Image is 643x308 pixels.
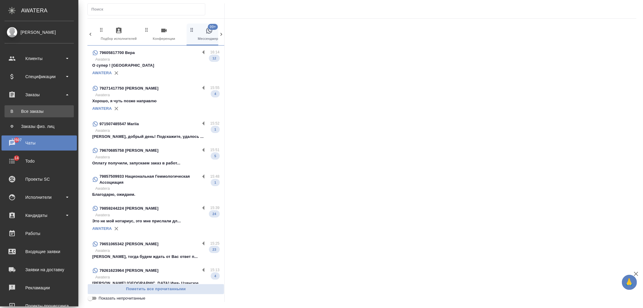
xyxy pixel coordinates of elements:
[21,5,78,17] div: AWATERA
[95,274,219,280] p: Awatera
[211,153,220,159] span: 5
[87,201,224,237] div: 79859244224 [PERSON_NAME]15:39AwateraЭто не мой нотариус, это мне прислали дл...24AWATERA
[112,68,121,78] button: Удалить привязку
[5,247,74,256] div: Входящие заявки
[622,275,637,290] button: 🙏
[87,284,224,294] button: Пометить все прочитанными
[2,244,77,259] a: Входящие заявки
[99,295,145,301] span: Показать непрочитанные
[211,179,220,186] span: 1
[211,273,220,279] span: 4
[95,128,219,134] p: Awatera
[87,81,224,117] div: 79271417750 [PERSON_NAME]15:55AwateraХорошо, я чуть позже направлю4AWATERA
[99,205,159,211] p: 79859244224 [PERSON_NAME]
[2,172,77,187] a: Проекты SC
[2,135,77,151] a: 12507Чаты
[99,148,159,154] p: 79670685758 [PERSON_NAME]
[211,126,220,132] span: 1
[209,246,220,252] span: 23
[99,27,139,42] span: Подбор исполнителей
[144,27,150,33] svg: Зажми и перетащи, чтобы поменять порядок вкладок
[87,46,224,81] div: 79605817700 Вера16:14AwateraО супер ! [GEOGRAPHIC_DATA]12AWATERA
[87,117,224,143] div: 971507485547 Mariia15:52Awatera[PERSON_NAME], добрый день! Подскажите, удалось ...1
[99,27,104,33] svg: Зажми и перетащи, чтобы поменять порядок вкладок
[210,240,220,246] p: 15:25
[99,121,139,127] p: 971507485547 Mariia
[95,186,219,192] p: Awatera
[5,265,74,274] div: Заявки на доставку
[99,241,159,247] p: 79651065342 [PERSON_NAME]
[91,5,205,14] input: Поиск
[2,154,77,169] a: 14Todo
[99,85,159,91] p: 79271417750 [PERSON_NAME]
[95,92,219,98] p: Awatera
[92,71,112,75] a: AWATERA
[210,173,220,179] p: 15:48
[209,55,220,61] span: 12
[5,138,74,148] div: Чаты
[87,143,224,170] div: 79670685758 [PERSON_NAME]15:51AwateraОплату получили, запускаем заказ в работ...5
[92,226,112,231] a: AWATERA
[92,160,219,166] p: Оплату получили, запускаем заказ в работ...
[91,286,221,293] span: Пометить все прочитанными
[112,224,121,233] button: Удалить привязку
[5,90,74,99] div: Заказы
[211,91,220,97] span: 4
[112,104,121,113] button: Удалить привязку
[210,267,220,273] p: 15:13
[92,98,219,104] p: Хорошо, я чуть позже направлю
[210,49,220,55] p: 16:14
[87,263,224,299] div: 79261623964 [PERSON_NAME]15:13Awatera[PERSON_NAME] [GEOGRAPHIC_DATA] Имя- Цзянсюе4AWATERA
[92,218,219,224] p: Это не мой нотариус, это мне прислали дл...
[11,155,22,161] span: 14
[8,123,71,129] div: Заказы физ. лиц
[210,147,220,153] p: 15:51
[2,280,77,295] a: Рекламации
[624,276,635,289] span: 🙏
[2,226,77,241] a: Работы
[95,56,219,62] p: Awatera
[144,27,184,42] span: Конференции
[209,211,220,217] span: 24
[8,137,25,143] span: 12507
[87,170,224,201] div: 79857509933 Национальная Геммологическая Ассоциация15:48AwateraБлагодарю, ожидаем.1
[5,283,74,292] div: Рекламации
[5,29,74,36] div: [PERSON_NAME]
[95,248,219,254] p: Awatera
[87,237,224,263] div: 79651065342 [PERSON_NAME]15:25Awatera[PERSON_NAME], тогда будем ждать от Вас ответ п...23
[99,173,200,186] p: 79857509933 Национальная Геммологическая Ассоциация
[92,192,219,198] p: Благодарю, ожидаем.
[95,154,219,160] p: Awatera
[5,193,74,202] div: Исполнители
[92,134,219,140] p: [PERSON_NAME], добрый день! Подскажите, удалось ...
[5,54,74,63] div: Клиенты
[5,175,74,184] div: Проекты SC
[189,27,229,42] span: Мессенджеры
[5,157,74,166] div: Todo
[2,262,77,277] a: Заявки на доставку
[92,106,112,111] a: AWATERA
[5,211,74,220] div: Кандидаты
[5,229,74,238] div: Работы
[208,24,218,30] span: 99+
[5,105,74,117] a: ВВсе заказы
[189,27,195,33] svg: Зажми и перетащи, чтобы поменять порядок вкладок
[210,120,220,126] p: 15:52
[5,120,74,132] a: ФЗаказы физ. лиц
[99,268,159,274] p: 79261623964 [PERSON_NAME]
[92,280,219,286] p: [PERSON_NAME] [GEOGRAPHIC_DATA] Имя- Цзянсюе
[210,205,220,211] p: 15:39
[210,85,220,91] p: 15:55
[5,72,74,81] div: Спецификации
[8,108,71,114] div: Все заказы
[99,50,135,56] p: 79605817700 Вера
[92,62,219,68] p: О супер ! [GEOGRAPHIC_DATA]
[92,254,219,260] p: [PERSON_NAME], тогда будем ждать от Вас ответ п...
[95,212,219,218] p: Awatera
